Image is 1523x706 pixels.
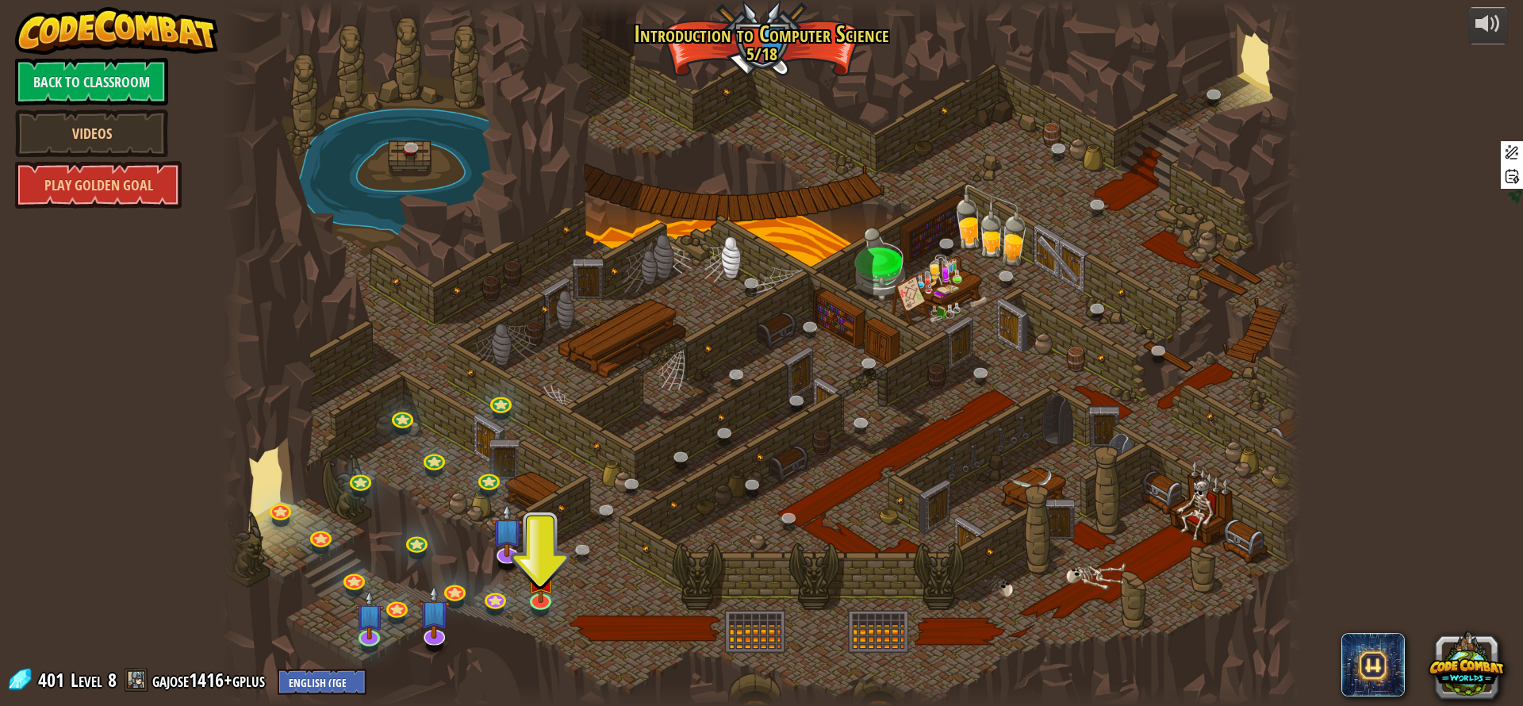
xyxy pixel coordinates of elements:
[38,667,69,693] span: 401
[526,554,554,603] img: level-banner-unstarted.png
[1468,7,1508,44] button: Adjust volume
[355,590,383,639] img: level-banner-unstarted-subscriber.png
[152,667,270,693] a: gajose1416+gplus
[15,161,182,209] a: Play Golden Goal
[71,667,102,693] span: Level
[15,7,218,55] img: CodeCombat - Learn how to code by playing a game
[15,58,168,106] a: Back to Classroom
[419,585,450,639] img: level-banner-unstarted-subscriber.png
[492,504,523,558] img: level-banner-unstarted-subscriber.png
[108,667,117,693] span: 8
[15,109,168,157] a: Videos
